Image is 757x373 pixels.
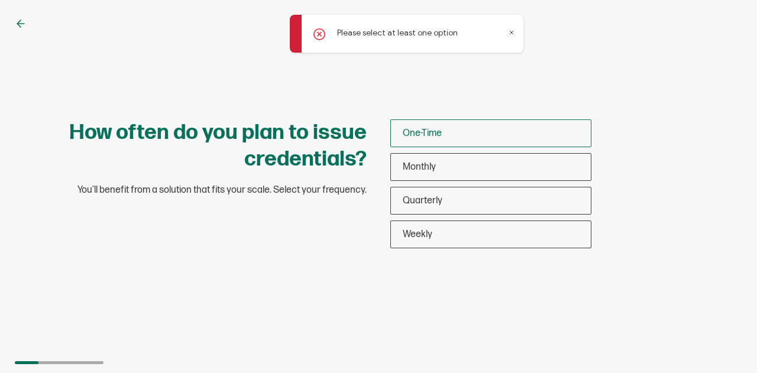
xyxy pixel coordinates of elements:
span: You’ll benefit from a solution that fits your scale. Select your frequency. [77,184,367,196]
span: Weekly [403,229,432,240]
span: One-Time [403,128,442,139]
p: Please select at least one option [337,27,458,39]
h1: How often do you plan to issue credentials? [35,119,367,173]
iframe: Chat Widget [698,316,757,373]
span: Monthly [403,161,436,173]
span: Quarterly [403,195,442,206]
